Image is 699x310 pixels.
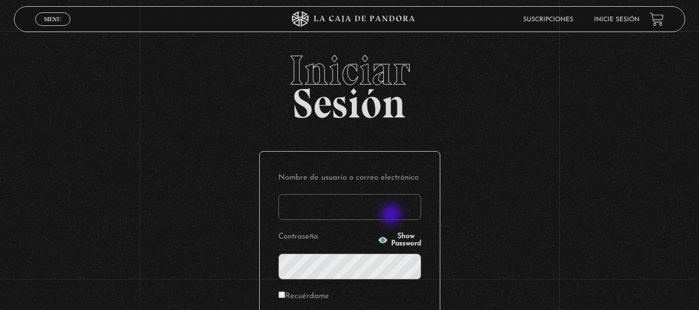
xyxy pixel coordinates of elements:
input: Recuérdame [278,291,285,298]
a: Inicie sesión [594,17,639,23]
button: Show Password [378,233,421,247]
a: View your shopping cart [650,12,664,26]
label: Contraseña [278,229,375,245]
label: Nombre de usuario o correo electrónico [278,170,421,186]
h2: Sesión [14,50,685,116]
span: Menu [44,16,61,22]
label: Recuérdame [278,289,329,305]
span: Show Password [391,233,421,247]
span: Iniciar [14,50,685,91]
span: Cerrar [40,25,65,32]
a: Suscripciones [523,17,573,23]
